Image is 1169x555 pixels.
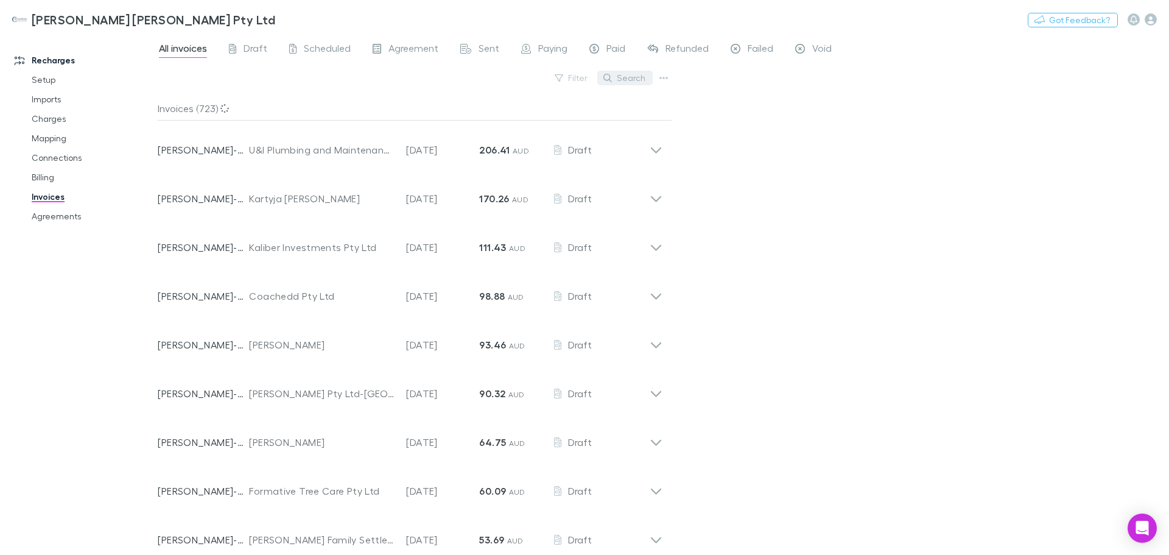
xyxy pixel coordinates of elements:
div: [PERSON_NAME]-0152Kartyja [PERSON_NAME][DATE]170.26 AUDDraft [148,169,672,218]
span: Sent [479,42,499,58]
span: AUD [508,292,524,302]
a: Setup [19,70,164,90]
div: Coachedd Pty Ltd [249,289,394,303]
p: [PERSON_NAME]-0436 [158,338,249,352]
button: Filter [549,71,595,85]
span: Draft [568,290,592,302]
div: [PERSON_NAME] Family Settlement [249,532,394,547]
a: [PERSON_NAME] [PERSON_NAME] Pty Ltd [5,5,283,34]
strong: 90.32 [479,387,505,400]
p: [DATE] [406,386,479,401]
a: Billing [19,168,164,187]
span: AUD [509,341,525,350]
p: [PERSON_NAME]-0585 [158,484,249,498]
div: [PERSON_NAME]-0436[PERSON_NAME][DATE]93.46 AUDDraft [148,316,672,364]
a: Recharges [2,51,164,70]
p: [DATE] [406,191,479,206]
p: [DATE] [406,484,479,498]
span: Draft [568,339,592,350]
div: [PERSON_NAME]-0581[PERSON_NAME][DATE]64.75 AUDDraft [148,413,672,462]
img: Hotchkin Hughes Pty Ltd's Logo [12,12,27,27]
span: Draft [568,144,592,155]
div: Kartyja [PERSON_NAME] [249,191,394,206]
span: Void [812,42,832,58]
span: All invoices [159,42,207,58]
p: [PERSON_NAME]-0584 [158,240,249,255]
p: [PERSON_NAME]-0581 [158,435,249,450]
span: AUD [509,439,525,448]
span: Scheduled [304,42,351,58]
span: AUD [507,536,524,545]
div: [PERSON_NAME]-0585Formative Tree Care Pty Ltd[DATE]60.09 AUDDraft [148,462,672,511]
button: Got Feedback? [1028,13,1118,27]
span: Draft [244,42,267,58]
span: Draft [568,534,592,545]
div: Kaliber Investments Pty Ltd [249,240,394,255]
p: [PERSON_NAME]-0587 [158,386,249,401]
a: Connections [19,148,164,168]
div: [PERSON_NAME]-0587[PERSON_NAME] Pty Ltd-[GEOGRAPHIC_DATA] [DATE][DATE]90.32 AUDDraft [148,364,672,413]
a: Imports [19,90,164,109]
strong: 53.69 [479,534,504,546]
div: [PERSON_NAME]-0435Coachedd Pty Ltd[DATE]98.88 AUDDraft [148,267,672,316]
strong: 111.43 [479,241,506,253]
span: Failed [748,42,773,58]
button: Search [597,71,653,85]
div: [PERSON_NAME]-0591U&I Plumbing and Maintenance Pty Ltd[DATE]206.41 AUDDraft [148,121,672,169]
span: Refunded [665,42,709,58]
span: Paid [606,42,625,58]
div: Open Intercom Messenger [1128,514,1157,543]
p: [PERSON_NAME]-0152 [158,191,249,206]
p: [DATE] [406,240,479,255]
strong: 64.75 [479,436,506,448]
span: Draft [568,485,592,497]
p: [DATE] [406,435,479,450]
span: AUD [513,146,529,155]
div: [PERSON_NAME] Pty Ltd-[GEOGRAPHIC_DATA] [DATE] [249,386,394,401]
a: Charges [19,109,164,129]
p: [DATE] [406,143,479,157]
h3: [PERSON_NAME] [PERSON_NAME] Pty Ltd [32,12,275,27]
p: [PERSON_NAME]-0586 [158,532,249,547]
strong: 98.88 [479,290,505,302]
span: Draft [568,241,592,253]
span: Agreement [388,42,438,58]
p: [DATE] [406,289,479,303]
a: Agreements [19,207,164,226]
div: [PERSON_NAME] [249,338,394,352]
strong: 60.09 [479,485,506,497]
strong: 93.46 [479,339,506,351]
span: Draft [568,387,592,399]
div: [PERSON_NAME]-0584Kaliber Investments Pty Ltd[DATE]111.43 AUDDraft [148,218,672,267]
div: Formative Tree Care Pty Ltd [249,484,394,498]
div: U&I Plumbing and Maintenance Pty Ltd [249,143,394,157]
div: [PERSON_NAME] [249,435,394,450]
a: Invoices [19,187,164,207]
span: Draft [568,436,592,448]
strong: 170.26 [479,193,509,205]
p: [PERSON_NAME]-0435 [158,289,249,303]
span: AUD [509,487,525,497]
strong: 206.41 [479,144,510,156]
p: [DATE] [406,532,479,547]
span: AUD [509,244,525,253]
span: AUD [508,390,525,399]
a: Mapping [19,129,164,148]
span: Paying [538,42,567,58]
span: Draft [568,193,592,204]
span: AUD [512,195,528,204]
p: [DATE] [406,338,479,352]
p: [PERSON_NAME]-0591 [158,143,249,157]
